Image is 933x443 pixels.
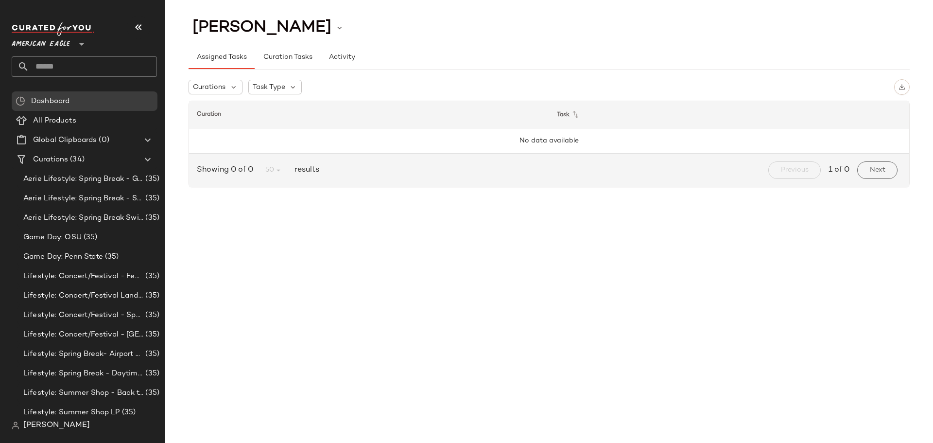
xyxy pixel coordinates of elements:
span: (35) [143,368,159,379]
span: Lifestyle: Spring Break - Daytime Casual [23,368,143,379]
span: (35) [143,193,159,204]
span: [PERSON_NAME] [23,420,90,431]
span: Aerie Lifestyle: Spring Break - Girly/Femme [23,174,143,185]
img: svg%3e [898,84,905,90]
button: Next [857,161,898,179]
span: (34) [68,154,85,165]
span: All Products [33,115,76,126]
span: Game Day: Penn State [23,251,103,263]
span: Lifestyle: Concert/Festival - Femme [23,271,143,282]
span: American Eagle [12,33,70,51]
th: Task [549,101,909,128]
span: Lifestyle: Spring Break- Airport Style [23,349,143,360]
span: Assigned Tasks [196,53,247,61]
span: Curations [33,154,68,165]
span: (35) [143,271,159,282]
span: (35) [143,388,159,399]
img: svg%3e [12,422,19,429]
span: Aerie Lifestyle: Spring Break - Sporty [23,193,143,204]
span: Aerie Lifestyle: Spring Break Swimsuits Landing Page [23,213,143,224]
span: Game Day: OSU [23,232,82,243]
span: Lifestyle: Concert/Festival - [GEOGRAPHIC_DATA] [23,329,143,340]
span: Task Type [253,82,285,92]
span: (35) [143,310,159,321]
span: Lifestyle: Concert/Festival Landing Page [23,290,143,301]
img: cfy_white_logo.C9jOOHJF.svg [12,22,94,36]
span: Curation Tasks [262,53,312,61]
span: Curations [193,82,225,92]
span: [PERSON_NAME] [192,18,331,37]
span: (35) [143,349,159,360]
span: (35) [143,290,159,301]
span: Activity [328,53,355,61]
span: Lifestyle: Summer Shop LP [23,407,120,418]
span: 1 of 0 [829,164,849,176]
span: Lifestyle: Concert/Festival - Sporty [23,310,143,321]
span: (0) [97,135,109,146]
span: (35) [103,251,119,263]
th: Curation [189,101,549,128]
span: Dashboard [31,96,69,107]
span: Lifestyle: Summer Shop - Back to School Essentials [23,388,143,399]
td: No data available [189,128,909,154]
span: (35) [82,232,98,243]
span: (35) [143,329,159,340]
span: (35) [120,407,136,418]
span: Next [869,166,885,174]
span: results [291,164,319,176]
img: svg%3e [16,96,25,106]
span: Showing 0 of 0 [197,164,257,176]
span: (35) [143,213,159,224]
span: (35) [143,174,159,185]
span: Global Clipboards [33,135,97,146]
